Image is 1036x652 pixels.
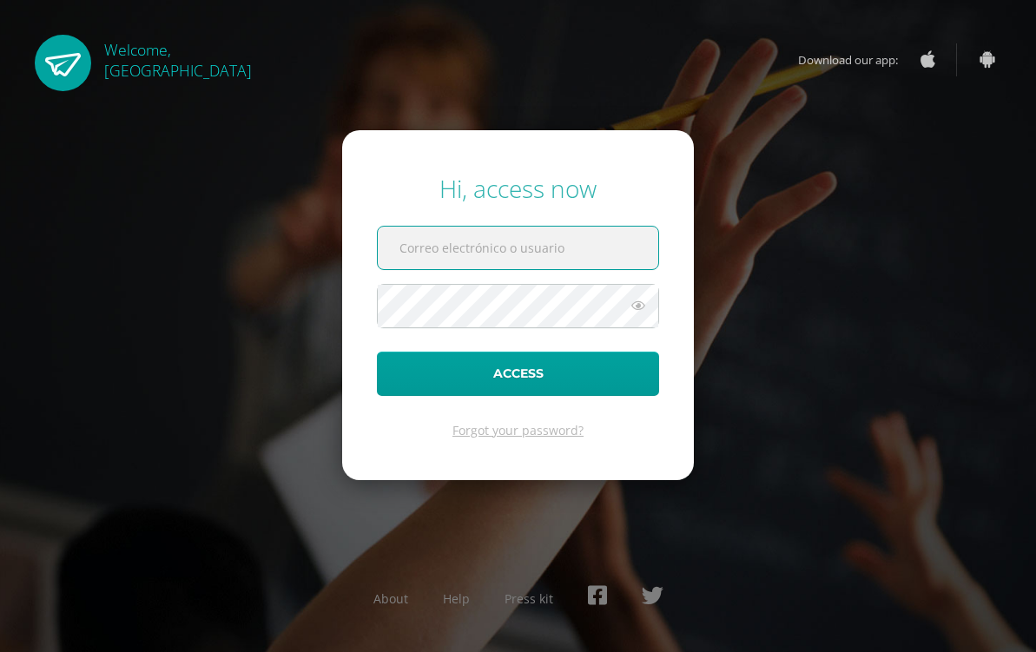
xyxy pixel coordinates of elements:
[443,590,470,607] a: Help
[378,227,658,269] input: Correo electrónico o usuario
[798,43,915,76] span: Download our app:
[373,590,408,607] a: About
[104,60,252,81] span: [GEOGRAPHIC_DATA]
[104,35,252,81] div: Welcome,
[377,172,659,205] div: Hi, access now
[452,422,584,438] a: Forgot your password?
[377,352,659,396] button: Access
[505,590,553,607] a: Press kit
